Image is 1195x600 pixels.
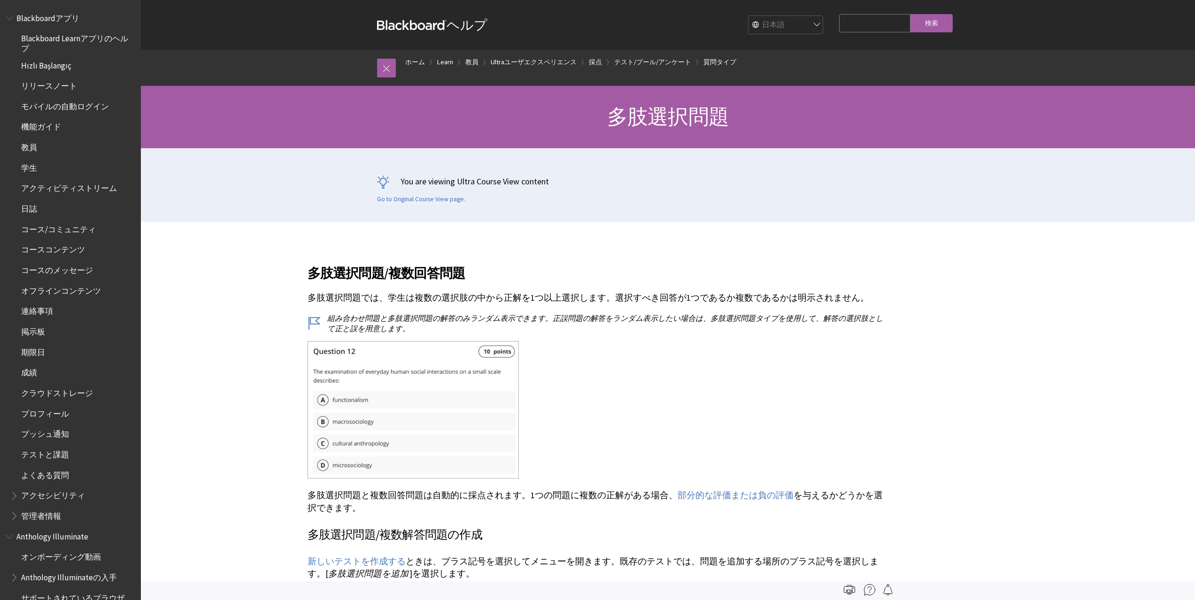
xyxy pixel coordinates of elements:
[21,262,93,275] span: コースのメッセージ
[328,568,409,579] span: 多肢選択問題を追加
[21,447,69,459] span: テストと課題
[21,242,85,255] span: コースコンテンツ
[465,56,478,68] a: 教員
[21,221,96,234] span: コース/コミュニティ
[21,467,69,480] span: よくある質問
[21,406,69,418] span: プロフィール
[882,584,894,595] img: Follow this page
[748,16,824,35] select: Site Language Selector
[491,56,577,68] a: Ultraユーザエクスペリエンス
[21,508,61,521] span: 管理者情報
[21,181,117,193] span: アクティビティストリーム
[614,56,691,68] a: テスト/プール/アンケート
[377,175,959,187] p: You are viewing Ultra Course View content
[21,324,45,336] span: 掲示板
[377,20,447,30] strong: Blackboard
[21,344,45,357] span: 期限日
[21,201,37,213] span: 日誌
[6,10,135,524] nav: Book outline for Blackboard App Help
[16,10,79,23] span: Blackboardアプリ
[844,584,855,595] img: Print
[607,104,729,129] span: 多肢選択問題
[21,304,53,316] span: 連絡事項
[308,292,890,304] p: 多肢選択問題では、学生は複数の選択肢の中から正解を1つ以上選択します。選択すべき回答が1つであるか複数であるかは明示されません。
[21,426,69,439] span: プッシュ通知
[21,160,37,173] span: 学生
[308,526,890,544] h3: 多肢選択問題/複数解答問題の作成
[864,584,875,595] img: More help
[405,56,425,68] a: ホーム
[308,489,890,514] p: 多肢選択問題と複数回答問題は自動的に採点されます。1つの問題に複数の正解がある場合、 を与えるかどうかを選択できます。
[910,14,953,32] input: 検索
[703,56,736,68] a: 質問タイプ
[21,139,37,152] span: 教員
[21,58,71,70] span: Hızlı Başlangıç
[308,341,519,478] img: View of a multiple choice question.
[308,252,890,283] h2: 多肢選択問題/複数回答問題
[21,119,61,132] span: 機能ガイド
[377,195,465,204] a: Go to Original Course View page.
[21,365,37,378] span: 成績
[437,56,453,68] a: Learn
[589,56,602,68] a: 採点
[377,16,487,33] a: Blackboardヘルプ
[21,78,77,91] span: リリースノート
[16,529,88,541] span: Anthology Illuminate
[308,555,890,580] p: ときは、プラス記号を選択してメニューを開きます。既存のテストでは、問題を追加する場所のプラス記号を選択します。[ ]を選択します。
[21,99,109,111] span: モバイルの自動ログイン
[21,570,117,582] span: Anthology Illuminateの入手
[678,490,794,501] a: 部分的な評価または負の評価
[308,556,406,567] a: 新しいテストを作成する
[21,283,101,296] span: オフラインコンテンツ
[308,313,890,334] p: 組み合わせ問題と多肢選択問題の解答のみランダム表示できます。正誤問題の解答をランダム表示したい場合は、多肢選択問題タイプを使用して、解答の選択肢として正と誤を用意します。
[21,488,85,501] span: アクセシビリティ
[21,31,134,53] span: Blackboard Learnアプリのヘルプ
[21,549,101,562] span: オンボーディング動画
[21,385,93,398] span: クラウドストレージ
